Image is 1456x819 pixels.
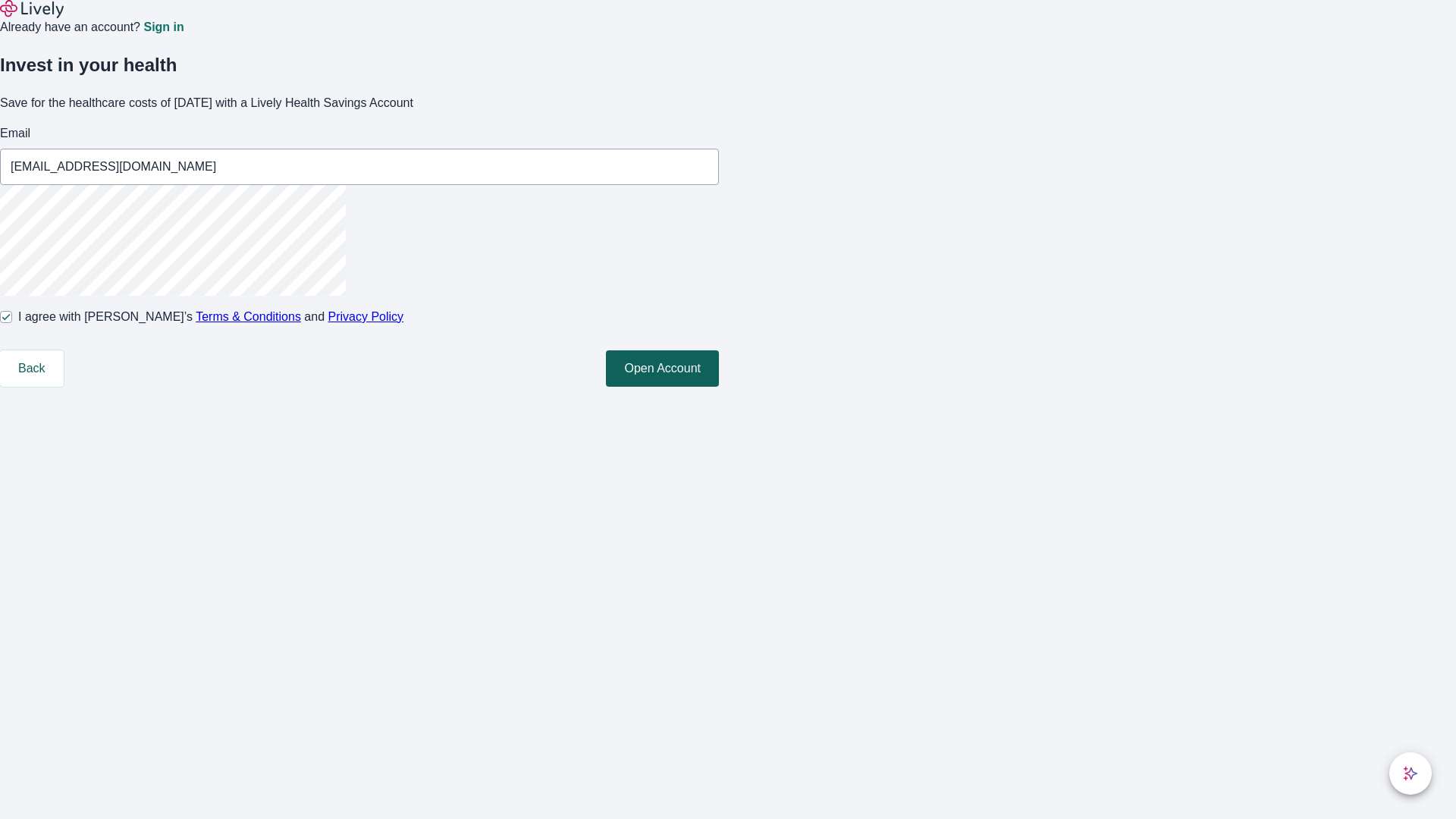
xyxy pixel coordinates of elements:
button: Open Account [606,350,719,387]
a: Privacy Policy [328,310,404,323]
svg: Lively AI Assistant [1403,766,1418,781]
a: Sign in [143,21,184,33]
a: Terms & Conditions [196,310,301,323]
button: chat [1389,752,1432,795]
span: I agree with [PERSON_NAME]’s and [18,308,403,326]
